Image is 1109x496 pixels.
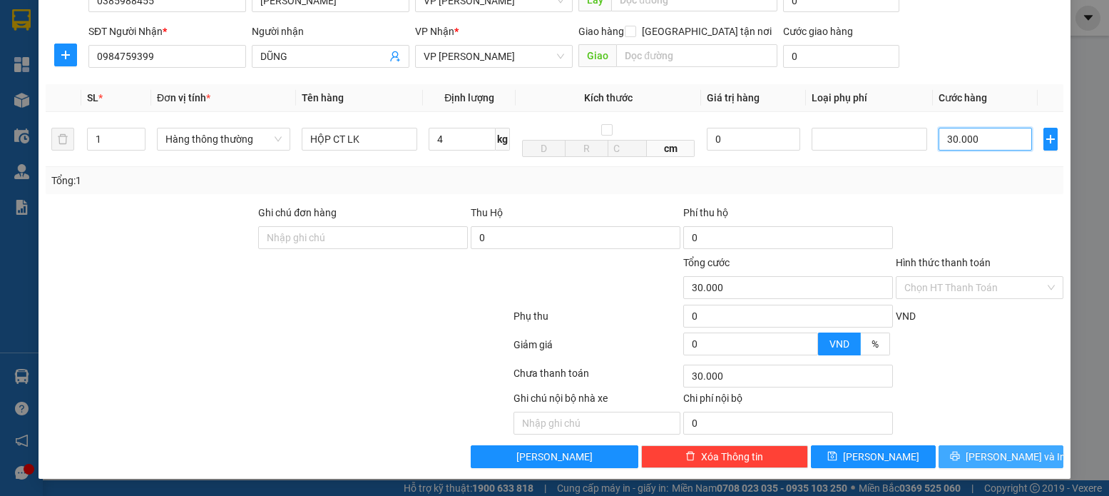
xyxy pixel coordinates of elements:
span: Giao [578,44,616,67]
div: Chi phí nội bộ [683,390,893,412]
div: Giảm giá [512,337,682,362]
span: [PERSON_NAME] và In [966,449,1065,465]
span: plus [1044,133,1057,145]
span: VP LÊ HỒNG PHONG [424,46,564,67]
span: Thu Hộ [471,207,503,218]
input: C [608,140,647,157]
span: Cước hàng [939,92,987,103]
button: plus [54,44,77,66]
span: Hàng thông thường [165,128,282,150]
span: Đơn vị tính [157,92,210,103]
input: Dọc đường [616,44,777,67]
input: R [565,140,608,157]
span: printer [950,451,960,462]
strong: Hotline : 0889 23 23 23 [152,49,245,59]
div: Phí thu hộ [683,205,893,226]
span: Định lượng [444,92,494,103]
span: Giá trị hàng [707,92,760,103]
button: deleteXóa Thông tin [641,445,808,468]
div: Chưa thanh toán [512,365,682,390]
span: user-add [389,51,401,62]
div: Người nhận [252,24,409,39]
th: Loại phụ phí [806,84,934,112]
span: Giao hàng [578,26,624,37]
span: Kích thước [584,92,633,103]
span: VP Nhận [415,26,454,37]
input: VD: Bàn, Ghế [302,128,418,151]
div: Ghi chú nội bộ nhà xe [513,390,680,412]
span: kg [496,128,510,151]
span: Tổng cước [683,257,730,268]
span: Website [133,64,169,75]
button: [PERSON_NAME] [471,445,638,468]
span: Tên hàng [302,92,344,103]
input: Ghi chú đơn hàng [258,226,468,249]
button: delete [51,128,74,151]
span: VND [829,338,849,350]
input: Cước giao hàng [783,45,900,68]
input: Nhập ghi chú [513,412,680,435]
span: [GEOGRAPHIC_DATA] tận nơi [636,24,777,39]
button: save[PERSON_NAME] [811,445,936,468]
span: plus [55,49,76,61]
div: Phụ thu [512,308,682,333]
div: SĐT Người Nhận [88,24,246,39]
span: [PERSON_NAME] [843,449,919,465]
span: save [827,451,837,462]
label: Ghi chú đơn hàng [258,207,337,218]
input: D [522,140,566,157]
label: Cước giao hàng [783,26,853,37]
strong: CÔNG TY TNHH VĨNH QUANG [101,13,295,28]
span: VND [896,310,916,322]
span: VP gửi: [16,83,188,113]
span: Xóa Thông tin [701,449,763,465]
button: plus [1043,128,1058,151]
span: [STREET_ADDRESS][PERSON_NAME] [16,83,188,113]
input: 0 [707,128,799,151]
img: logo [9,14,69,74]
span: cm [647,140,695,157]
button: printer[PERSON_NAME] và In [939,445,1063,468]
strong: : [DOMAIN_NAME] [133,62,262,76]
span: [PERSON_NAME] [516,449,593,465]
strong: PHIẾU GỬI HÀNG [140,31,256,46]
span: % [872,338,879,350]
span: delete [685,451,695,462]
span: SL [87,92,98,103]
div: Tổng: 1 [51,173,429,188]
label: Hình thức thanh toán [896,257,991,268]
